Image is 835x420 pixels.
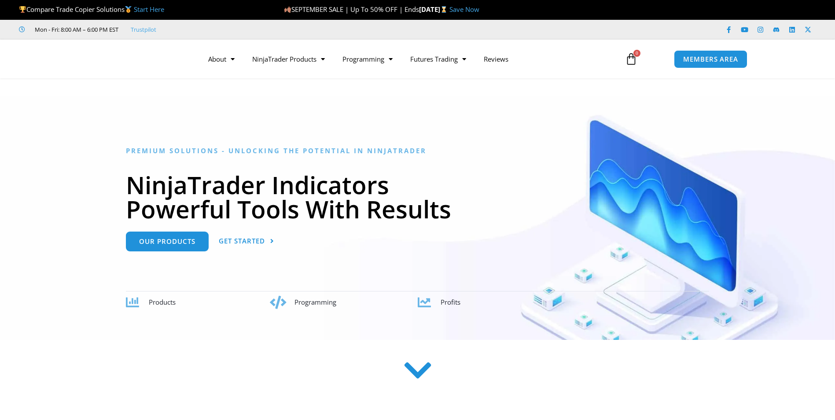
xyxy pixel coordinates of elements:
img: LogoAI | Affordable Indicators – NinjaTrader [88,43,182,75]
a: Trustpilot [131,24,156,35]
a: Start Here [134,5,164,14]
img: 🍂 [284,6,291,13]
a: Reviews [475,49,517,69]
span: Programming [294,298,336,306]
a: Our Products [126,232,209,251]
span: Products [149,298,176,306]
span: Get Started [219,238,265,244]
strong: [DATE] [419,5,449,14]
img: 🥇 [125,6,132,13]
span: SEPTEMBER SALE | Up To 50% OFF | Ends [284,5,419,14]
a: Futures Trading [401,49,475,69]
span: Profits [441,298,460,306]
img: ⌛ [441,6,447,13]
span: 0 [633,50,640,57]
span: Our Products [139,238,195,245]
a: About [199,49,243,69]
nav: Menu [199,49,615,69]
h6: Premium Solutions - Unlocking the Potential in NinjaTrader [126,147,709,155]
a: MEMBERS AREA [674,50,747,68]
a: Save Now [449,5,479,14]
h1: NinjaTrader Indicators Powerful Tools With Results [126,173,709,221]
a: NinjaTrader Products [243,49,334,69]
span: Mon - Fri: 8:00 AM – 6:00 PM EST [33,24,118,35]
span: Compare Trade Copier Solutions [19,5,164,14]
a: Get Started [219,232,274,251]
a: Programming [334,49,401,69]
img: 🏆 [19,6,26,13]
span: MEMBERS AREA [683,56,738,63]
a: 0 [612,46,651,72]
